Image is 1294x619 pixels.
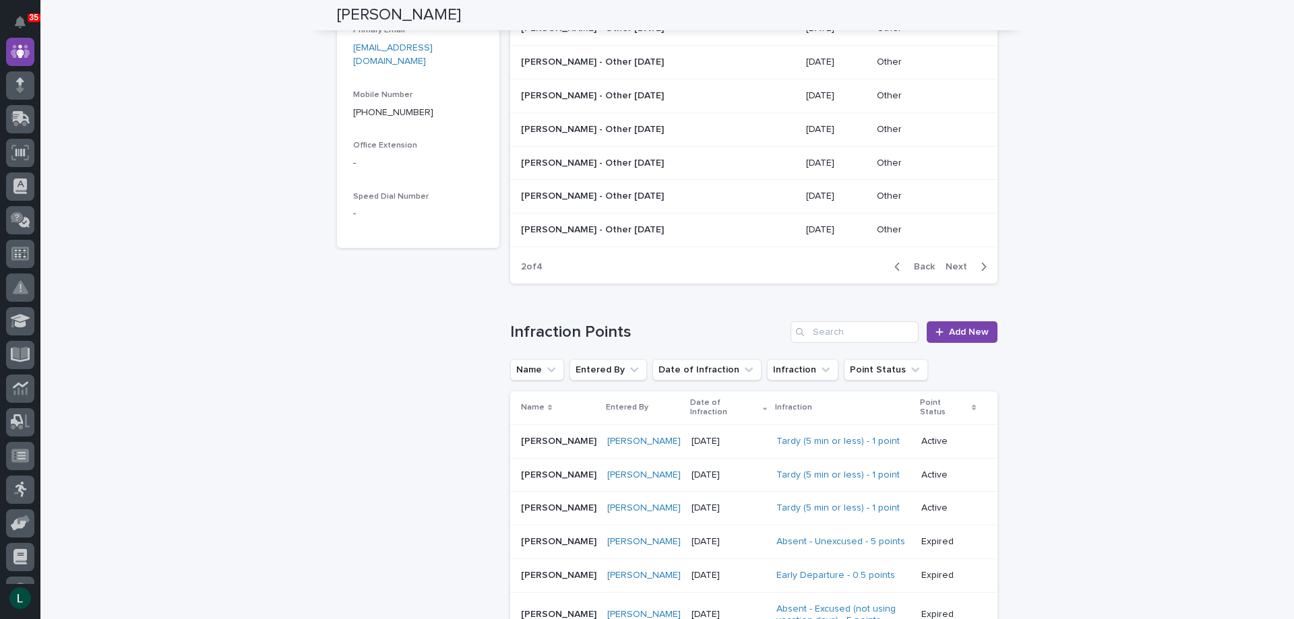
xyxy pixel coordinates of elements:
[884,261,940,273] button: Back
[353,26,405,34] span: Primary Email
[30,13,38,22] p: 35
[521,222,667,236] p: [PERSON_NAME] - Other [DATE]
[776,469,900,481] a: Tardy (5 min or less) - 1 point
[691,570,766,581] p: [DATE]
[521,433,599,447] p: [PERSON_NAME]
[353,141,417,150] span: Office Extension
[767,359,838,381] button: Infraction
[510,146,997,180] tr: [PERSON_NAME] - Other [DATE][PERSON_NAME] - Other [DATE] [DATE]Other
[337,5,461,25] h2: [PERSON_NAME]
[776,570,895,581] a: Early Departure - 0.5 points
[521,155,667,169] p: [PERSON_NAME] - Other [DATE]
[521,88,667,102] p: [PERSON_NAME] - Other [DATE]
[607,469,681,481] a: [PERSON_NAME]
[353,108,433,117] a: [PHONE_NUMBER]
[17,16,34,38] div: Notifications35
[877,224,976,236] p: Other
[775,400,812,415] p: Infraction
[906,262,935,271] span: Back
[510,79,997,112] tr: [PERSON_NAME] - Other [DATE][PERSON_NAME] - Other [DATE] [DATE]Other
[353,193,429,201] span: Speed Dial Number
[877,124,976,135] p: Other
[6,584,34,612] button: users-avatar
[940,261,997,273] button: Next
[921,436,976,447] p: Active
[521,533,599,548] p: [PERSON_NAME]
[353,43,433,67] a: [EMAIL_ADDRESS][DOMAIN_NAME]
[776,436,900,447] a: Tardy (5 min or less) - 1 point
[877,158,976,169] p: Other
[691,502,766,514] p: [DATE]
[606,400,648,415] p: Entered By
[521,121,667,135] p: [PERSON_NAME] - Other [DATE]
[921,570,976,581] p: Expired
[353,91,412,99] span: Mobile Number
[920,395,968,420] p: Point Status
[946,262,975,271] span: Next
[510,458,997,492] tr: [PERSON_NAME][PERSON_NAME] [PERSON_NAME] [DATE]Tardy (5 min or less) - 1 point Active
[607,570,681,581] a: [PERSON_NAME]
[927,321,997,343] a: Add New
[691,436,766,447] p: [DATE]
[510,251,553,284] p: 2 of 4
[806,90,867,102] p: [DATE]
[877,57,976,68] p: Other
[521,500,599,514] p: [PERSON_NAME]
[652,359,762,381] button: Date of Infraction
[569,359,647,381] button: Entered By
[806,124,867,135] p: [DATE]
[806,158,867,169] p: [DATE]
[510,112,997,146] tr: [PERSON_NAME] - Other [DATE][PERSON_NAME] - Other [DATE] [DATE]Other
[877,90,976,102] p: Other
[691,536,766,548] p: [DATE]
[949,327,989,337] span: Add New
[353,156,483,170] p: -
[521,54,667,68] p: [PERSON_NAME] - Other [DATE]
[921,469,976,481] p: Active
[510,323,785,342] h1: Infraction Points
[844,359,928,381] button: Point Status
[691,469,766,481] p: [DATE]
[690,395,760,420] p: Date of Infraction
[521,188,667,202] p: [PERSON_NAME] - Other [DATE]
[521,400,545,415] p: Name
[776,536,905,548] a: Absent - Unexcused - 5 points
[521,467,599,481] p: [PERSON_NAME]
[510,359,564,381] button: Name
[607,536,681,548] a: [PERSON_NAME]
[6,8,34,36] button: Notifications
[607,436,681,447] a: [PERSON_NAME]
[353,207,483,221] p: -
[791,321,919,343] input: Search
[877,191,976,202] p: Other
[806,57,867,68] p: [DATE]
[510,46,997,79] tr: [PERSON_NAME] - Other [DATE][PERSON_NAME] - Other [DATE] [DATE]Other
[521,567,599,581] p: [PERSON_NAME]
[921,502,976,514] p: Active
[510,525,997,559] tr: [PERSON_NAME][PERSON_NAME] [PERSON_NAME] [DATE]Absent - Unexcused - 5 points Expired
[510,180,997,214] tr: [PERSON_NAME] - Other [DATE][PERSON_NAME] - Other [DATE] [DATE]Other
[806,224,867,236] p: [DATE]
[510,558,997,592] tr: [PERSON_NAME][PERSON_NAME] [PERSON_NAME] [DATE]Early Departure - 0.5 points Expired
[510,424,997,458] tr: [PERSON_NAME][PERSON_NAME] [PERSON_NAME] [DATE]Tardy (5 min or less) - 1 point Active
[510,214,997,247] tr: [PERSON_NAME] - Other [DATE][PERSON_NAME] - Other [DATE] [DATE]Other
[921,536,976,548] p: Expired
[776,502,900,514] a: Tardy (5 min or less) - 1 point
[607,502,681,514] a: [PERSON_NAME]
[510,492,997,525] tr: [PERSON_NAME][PERSON_NAME] [PERSON_NAME] [DATE]Tardy (5 min or less) - 1 point Active
[806,191,867,202] p: [DATE]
